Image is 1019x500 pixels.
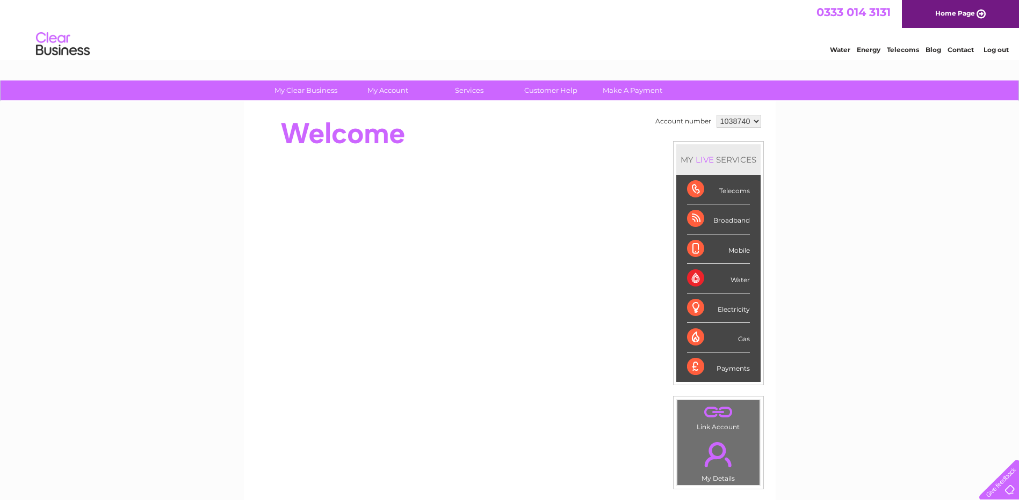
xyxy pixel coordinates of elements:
[507,80,595,100] a: Customer Help
[687,234,750,264] div: Mobile
[687,175,750,204] div: Telecoms
[35,28,90,61] img: logo.png
[984,46,1009,54] a: Log out
[816,5,891,19] a: 0333 014 3131
[857,46,880,54] a: Energy
[256,6,764,52] div: Clear Business is a trading name of Verastar Limited (registered in [GEOGRAPHIC_DATA] No. 3667643...
[687,293,750,323] div: Electricity
[677,400,760,433] td: Link Account
[687,264,750,293] div: Water
[588,80,677,100] a: Make A Payment
[677,433,760,486] td: My Details
[926,46,941,54] a: Blog
[693,155,716,165] div: LIVE
[887,46,919,54] a: Telecoms
[680,403,757,422] a: .
[830,46,850,54] a: Water
[680,436,757,473] a: .
[425,80,514,100] a: Services
[687,204,750,234] div: Broadband
[948,46,974,54] a: Contact
[343,80,432,100] a: My Account
[262,80,350,100] a: My Clear Business
[687,323,750,352] div: Gas
[687,352,750,381] div: Payments
[676,144,761,175] div: MY SERVICES
[653,112,714,130] td: Account number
